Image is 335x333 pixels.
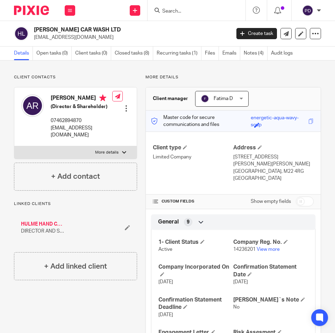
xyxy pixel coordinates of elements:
span: [DATE] [233,279,248,284]
h4: + Add contact [51,171,100,182]
p: Client contacts [14,75,137,80]
img: svg%3E [201,94,209,103]
span: 14236201 [233,247,256,252]
p: Master code for secure communications and files [151,114,251,128]
p: Linked clients [14,201,137,207]
span: Fatima D [214,96,233,101]
img: Pixie [14,6,49,15]
a: HULME HAND CAR WASH LTD / Archived [21,221,65,228]
h5: (Director & Shareholder) [51,103,112,110]
p: More details [95,150,119,155]
a: Notes (4) [244,47,268,60]
span: [DATE] [158,312,173,317]
a: View more [257,247,280,252]
h4: Address [233,144,314,151]
h4: Confirmation Statement Date [233,263,308,278]
p: [GEOGRAPHIC_DATA] [233,175,314,182]
span: DIRECTOR AND SHAREHOLDER [21,228,65,235]
a: Open tasks (0) [36,47,72,60]
a: Client tasks (0) [75,47,111,60]
a: Closed tasks (8) [115,47,153,60]
h4: [PERSON_NAME]`s Note [233,296,308,304]
h4: Confirmation Statement Deadline [158,296,233,311]
h4: Company Incorporated On [158,263,233,278]
h2: [PERSON_NAME] CAR WASH LTD [34,26,187,34]
img: svg%3E [14,26,29,41]
a: Recurring tasks (1) [157,47,201,60]
p: [EMAIL_ADDRESS][DOMAIN_NAME] [34,34,226,41]
h4: Client type [153,144,233,151]
span: General [158,218,179,226]
p: [STREET_ADDRESS][PERSON_NAME][PERSON_NAME] [233,154,314,168]
h3: Client manager [153,95,188,102]
a: Create task [236,28,277,39]
span: [DATE] [158,279,173,284]
input: Search [162,8,224,15]
div: energetic-aqua-wavy-soup [251,114,307,122]
h4: [PERSON_NAME] [51,94,112,103]
p: [EMAIL_ADDRESS][DOMAIN_NAME] [51,125,112,139]
h4: + Add linked client [44,261,107,272]
span: Active [158,247,172,252]
p: Limited Company [153,154,233,161]
h4: Company Reg. No. [233,239,308,246]
a: Emails [222,47,240,60]
h4: 1- Client Status [158,239,233,246]
label: Show empty fields [251,198,291,205]
p: More details [145,75,321,80]
h4: CUSTOM FIELDS [153,199,233,204]
i: Primary [99,94,106,101]
p: 07462894870 [51,117,112,124]
span: 9 [187,219,190,226]
a: Audit logs [271,47,296,60]
span: No [233,305,240,310]
img: svg%3E [302,5,313,16]
p: [GEOGRAPHIC_DATA], M22 4RG [233,168,314,175]
img: svg%3E [21,94,44,117]
a: Files [205,47,219,60]
a: Details [14,47,33,60]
